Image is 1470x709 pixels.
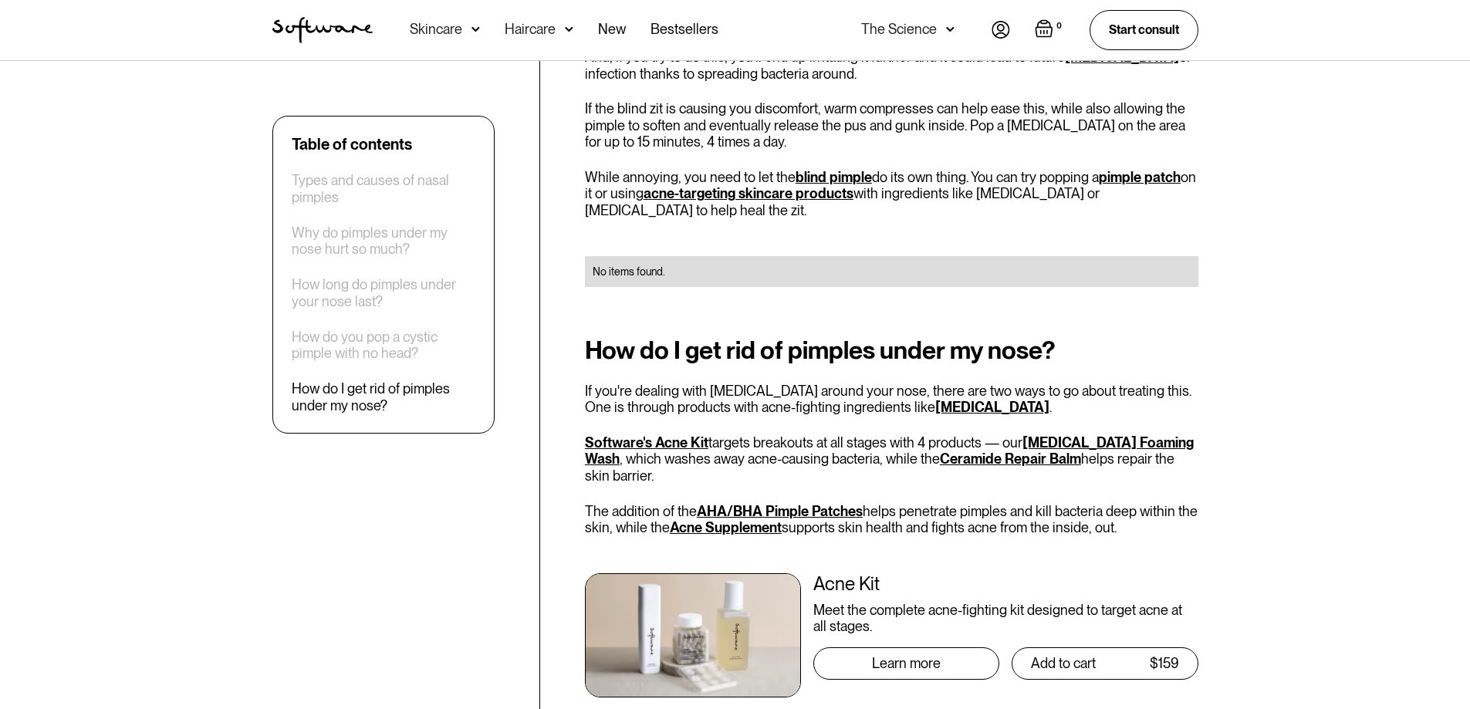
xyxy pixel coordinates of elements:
[1150,656,1179,671] div: $159
[813,573,1198,596] div: Acne Kit
[593,264,1191,279] div: No items found.
[670,519,782,535] a: Acne Supplement
[644,185,853,201] a: acne-targeting skincare products
[1090,10,1198,49] a: Start consult
[1035,19,1065,41] a: Open empty cart
[292,329,475,362] a: How do you pop a cystic pimple with no head?
[272,17,373,43] a: home
[292,172,475,205] a: Types and causes of nasal pimples
[505,22,556,37] div: Haircare
[697,503,863,519] a: AHA/BHA Pimple Patches
[585,434,1198,484] p: targets breakouts at all stages with 4 products — our , which washes away acne-causing bacteria, ...
[585,100,1198,150] p: If the blind zit is causing you discomfort, warm compresses can help ease this, while also allowi...
[813,602,1198,635] div: Meet the complete acne-fighting kit designed to target acne at all stages.
[292,225,475,258] a: Why do pimples under my nose hurt so much?
[292,135,412,154] div: Table of contents
[872,656,941,671] div: Learn more
[585,169,1198,219] p: While annoying, you need to let the do its own thing. You can try popping a on it or using with i...
[292,276,475,309] a: How long do pimples under your nose last?
[585,336,1198,364] h2: How do I get rid of pimples under my nose?
[292,380,475,414] a: How do I get rid of pimples under my nose?
[1031,656,1096,671] div: Add to cart
[585,383,1198,416] p: If you're dealing with [MEDICAL_DATA] around your nose, there are two ways to go about treating t...
[565,22,573,37] img: arrow down
[796,169,872,185] a: blind pimple
[935,399,1049,415] a: [MEDICAL_DATA]
[585,434,1194,468] a: [MEDICAL_DATA] Foaming Wash
[272,17,373,43] img: Software Logo
[585,434,708,451] a: Software's Acne Kit
[940,451,1081,467] a: Ceramide Repair Balm
[471,22,480,37] img: arrow down
[861,22,937,37] div: The Science
[585,573,1198,697] a: Acne KitMeet the complete acne-fighting kit designed to target acne at all stages.Learn moreAdd t...
[1053,19,1065,33] div: 0
[585,49,1198,82] p: And, if you try to do this, you'll end up irritating it further and it could lead to future or in...
[946,22,955,37] img: arrow down
[410,22,462,37] div: Skincare
[585,503,1198,536] p: The addition of the helps penetrate pimples and kill bacteria deep within the skin, while the sup...
[1099,169,1181,185] a: pimple patch
[1065,49,1179,65] a: [MEDICAL_DATA]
